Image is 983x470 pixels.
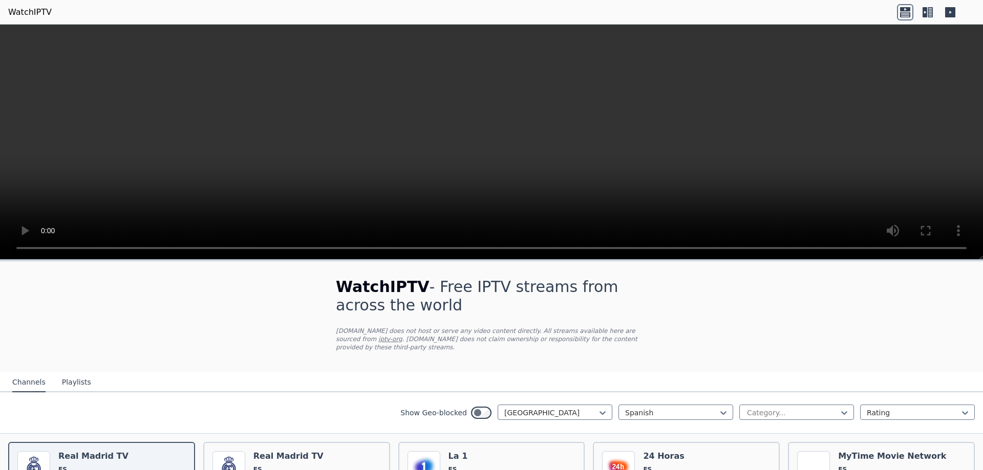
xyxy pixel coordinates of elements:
label: Show Geo-blocked [400,408,467,418]
button: Playlists [62,373,91,392]
button: Channels [12,373,46,392]
a: iptv-org [378,335,402,343]
h6: MyTime Movie Network [838,451,946,461]
h1: - Free IPTV streams from across the world [336,278,647,315]
p: [DOMAIN_NAME] does not host or serve any video content directly. All streams available here are s... [336,327,647,351]
h6: Real Madrid TV [58,451,129,461]
h6: La 1 [448,451,494,461]
a: WatchIPTV [8,6,52,18]
span: WatchIPTV [336,278,430,296]
h6: Real Madrid TV [253,451,324,461]
h6: 24 Horas [643,451,688,461]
